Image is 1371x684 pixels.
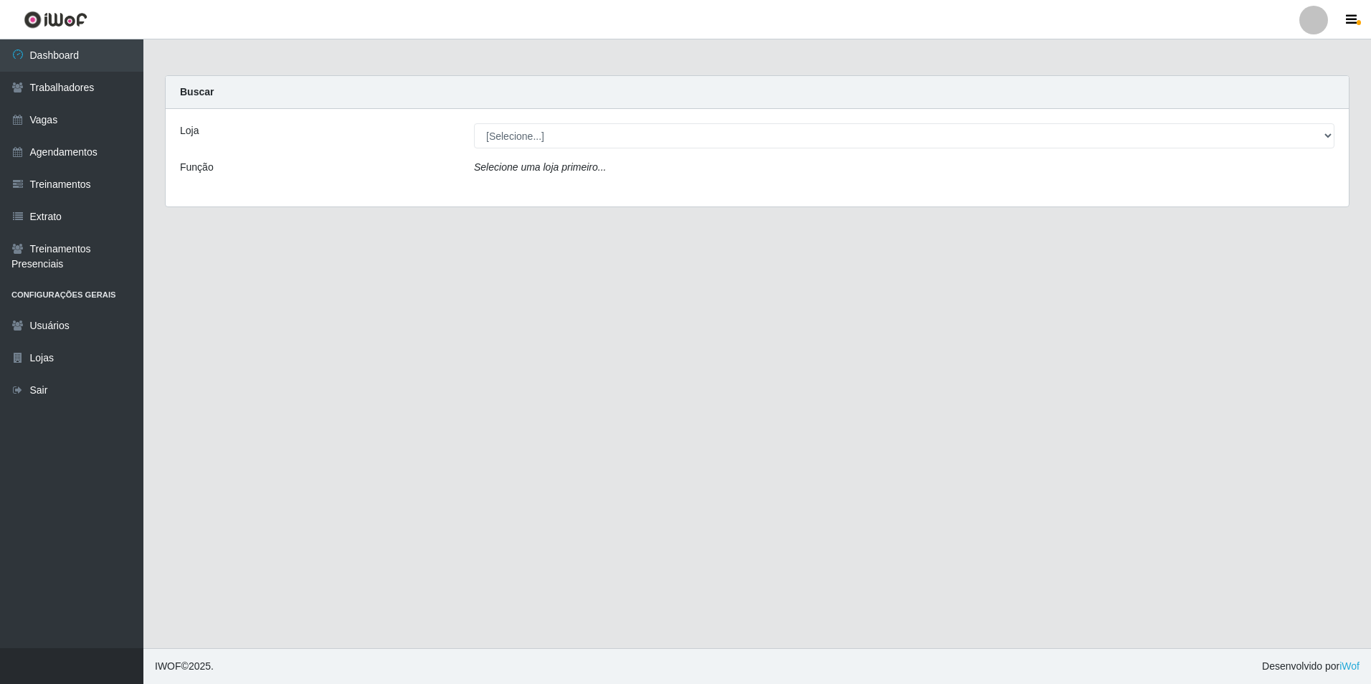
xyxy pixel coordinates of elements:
label: Loja [180,123,199,138]
span: IWOF [155,660,181,672]
img: CoreUI Logo [24,11,87,29]
label: Função [180,160,214,175]
span: © 2025 . [155,659,214,674]
i: Selecione uma loja primeiro... [474,161,606,173]
a: iWof [1339,660,1360,672]
span: Desenvolvido por [1262,659,1360,674]
strong: Buscar [180,86,214,98]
